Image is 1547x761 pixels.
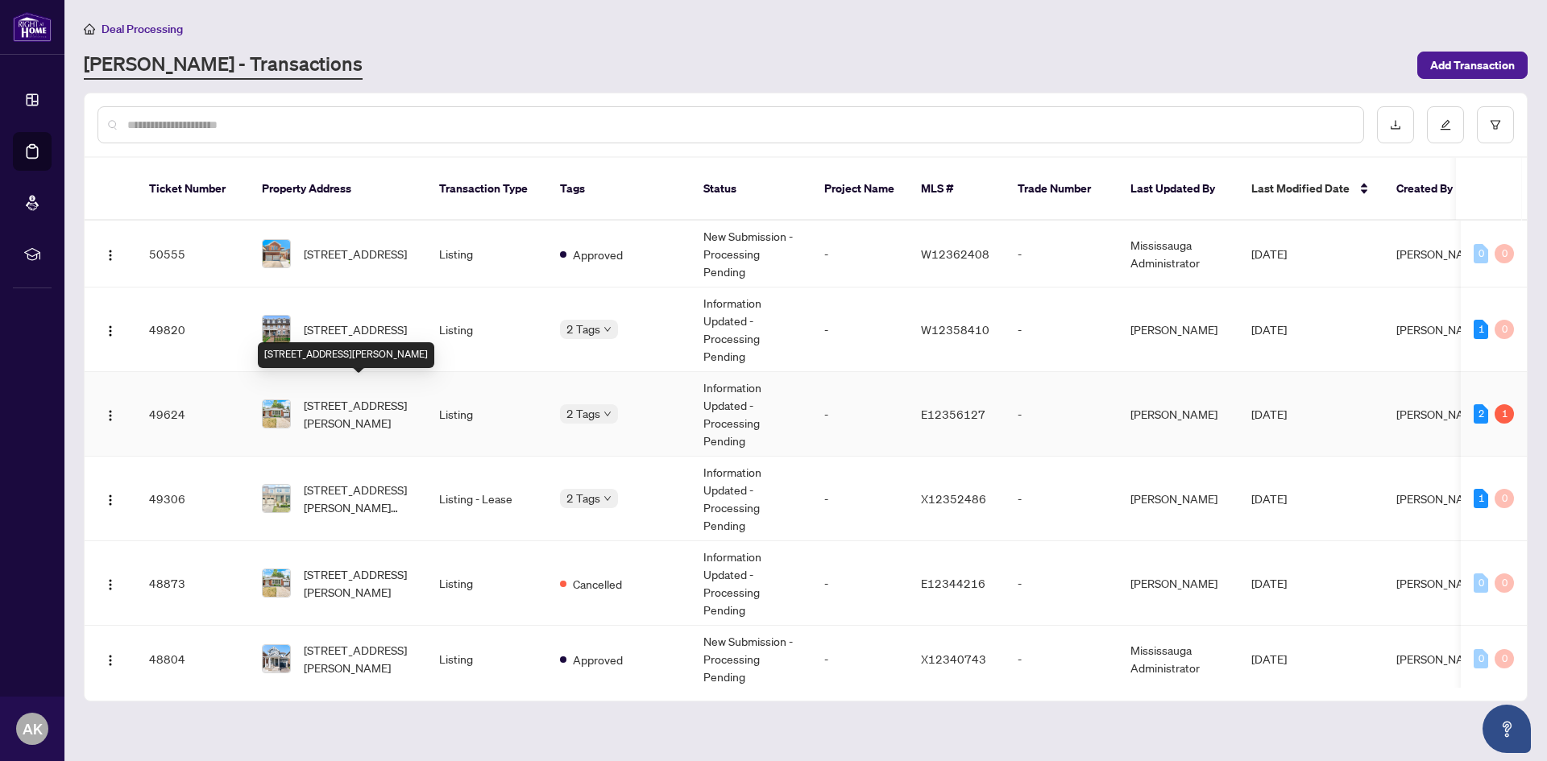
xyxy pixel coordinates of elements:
[566,489,600,507] span: 2 Tags
[104,249,117,262] img: Logo
[1417,52,1528,79] button: Add Transaction
[304,641,413,676] span: [STREET_ADDRESS][PERSON_NAME]
[691,457,811,541] td: Information Updated - Processing Pending
[104,325,117,337] img: Logo
[811,626,908,693] td: -
[1005,626,1118,693] td: -
[1396,322,1483,337] span: [PERSON_NAME]
[97,646,123,672] button: Logo
[1005,287,1118,372] td: -
[921,322,989,337] span: W12358410
[566,320,600,338] span: 2 Tags
[263,240,290,267] img: thumbnail-img
[1396,651,1483,666] span: [PERSON_NAME]
[136,541,249,626] td: 48873
[263,485,290,512] img: thumbnail-img
[1490,119,1501,130] span: filter
[921,246,989,261] span: W12362408
[811,158,908,221] th: Project Name
[304,321,407,338] span: [STREET_ADDRESS]
[263,645,290,672] img: thumbnail-img
[104,578,117,591] img: Logo
[97,316,123,342] button: Logo
[1251,246,1287,261] span: [DATE]
[566,404,600,423] span: 2 Tags
[603,494,612,503] span: down
[1251,322,1287,337] span: [DATE]
[691,287,811,372] td: Information Updated - Processing Pending
[249,158,426,221] th: Property Address
[1118,541,1238,626] td: [PERSON_NAME]
[1474,573,1488,593] div: 0
[1427,106,1464,143] button: edit
[1396,576,1483,590] span: [PERSON_NAME]
[1495,573,1514,593] div: 0
[1005,541,1118,626] td: -
[1495,244,1514,263] div: 0
[1005,372,1118,457] td: -
[921,407,985,421] span: E12356127
[136,158,249,221] th: Ticket Number
[426,457,547,541] td: Listing - Lease
[84,51,363,80] a: [PERSON_NAME] - Transactions
[263,316,290,343] img: thumbnail-img
[1396,246,1483,261] span: [PERSON_NAME]
[1118,287,1238,372] td: [PERSON_NAME]
[136,457,249,541] td: 49306
[1118,457,1238,541] td: [PERSON_NAME]
[1005,457,1118,541] td: -
[921,651,986,666] span: X12340743
[104,494,117,507] img: Logo
[1251,407,1287,421] span: [DATE]
[426,287,547,372] td: Listing
[811,287,908,372] td: -
[1251,180,1350,197] span: Last Modified Date
[1396,407,1483,421] span: [PERSON_NAME]
[102,22,183,36] span: Deal Processing
[811,457,908,541] td: -
[547,158,691,221] th: Tags
[97,401,123,427] button: Logo
[691,626,811,693] td: New Submission - Processing Pending
[1118,626,1238,693] td: Mississauga Administrator
[84,23,95,35] span: home
[104,654,117,667] img: Logo
[258,342,434,368] div: [STREET_ADDRESS][PERSON_NAME]
[304,245,407,263] span: [STREET_ADDRESS]
[97,486,123,511] button: Logo
[691,541,811,626] td: Information Updated - Processing Pending
[1238,158,1383,221] th: Last Modified Date
[1118,221,1238,287] td: Mississauga Administrator
[1495,320,1514,339] div: 0
[603,325,612,333] span: down
[136,626,249,693] td: 48804
[304,565,413,601] span: [STREET_ADDRESS][PERSON_NAME]
[1430,52,1515,78] span: Add Transaction
[1118,372,1238,457] td: [PERSON_NAME]
[1251,491,1287,506] span: [DATE]
[1118,158,1238,221] th: Last Updated By
[691,221,811,287] td: New Submission - Processing Pending
[1377,106,1414,143] button: download
[304,396,413,432] span: [STREET_ADDRESS][PERSON_NAME]
[1251,576,1287,590] span: [DATE]
[13,12,52,42] img: logo
[136,372,249,457] td: 49624
[1396,491,1483,506] span: [PERSON_NAME]
[603,410,612,418] span: down
[304,481,413,516] span: [STREET_ADDRESS][PERSON_NAME][PERSON_NAME]
[1474,649,1488,668] div: 0
[1440,119,1451,130] span: edit
[263,400,290,428] img: thumbnail-img
[97,570,123,596] button: Logo
[426,541,547,626] td: Listing
[691,158,811,221] th: Status
[97,241,123,267] button: Logo
[1474,489,1488,508] div: 1
[921,576,985,590] span: E12344216
[691,372,811,457] td: Information Updated - Processing Pending
[573,651,623,668] span: Approved
[1483,705,1531,753] button: Open asap
[1474,404,1488,424] div: 2
[921,491,986,506] span: X12352486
